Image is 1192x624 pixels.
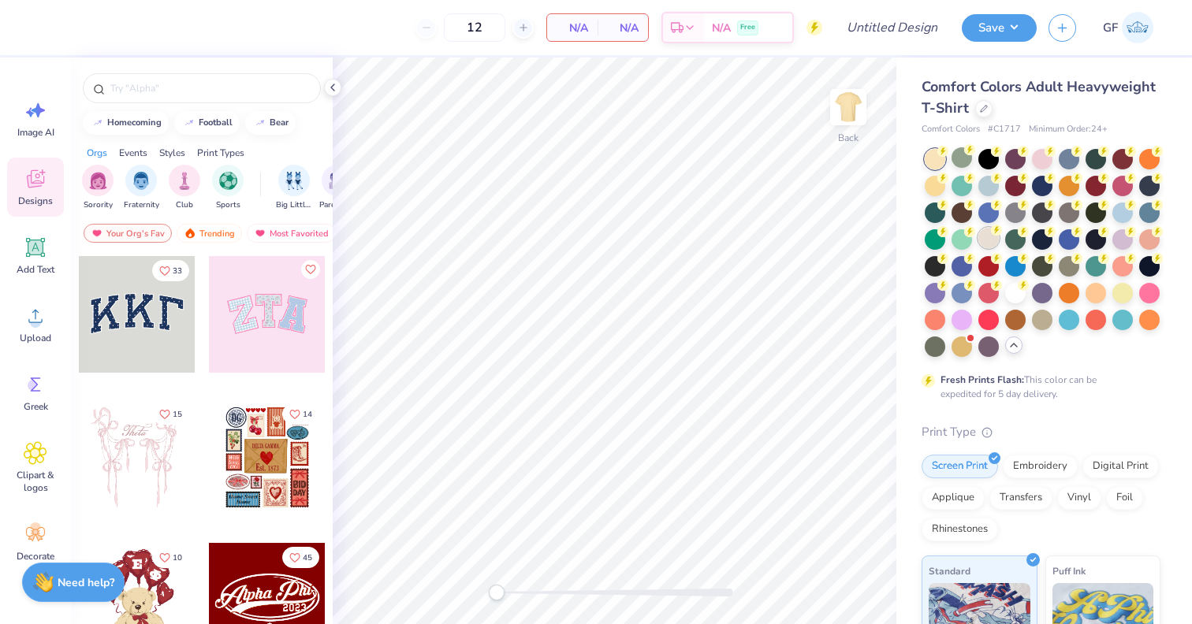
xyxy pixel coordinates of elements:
span: Sorority [84,199,113,211]
button: homecoming [83,111,169,135]
img: trend_line.gif [91,118,104,128]
span: Club [176,199,193,211]
button: filter button [169,165,200,211]
div: Screen Print [922,455,998,478]
div: Trending [177,224,242,243]
img: most_fav.gif [254,228,266,239]
div: Styles [159,146,185,160]
button: filter button [212,165,244,211]
span: Puff Ink [1052,563,1086,579]
img: trend_line.gif [183,118,196,128]
span: # C1717 [988,123,1021,136]
span: N/A [712,20,731,36]
a: GF [1096,12,1160,43]
span: Comfort Colors [922,123,980,136]
div: homecoming [107,118,162,127]
div: filter for Fraternity [124,165,159,211]
input: – – [444,13,505,42]
div: Foil [1106,486,1143,510]
span: Standard [929,563,970,579]
div: Vinyl [1057,486,1101,510]
div: Your Org's Fav [84,224,172,243]
button: Like [152,547,189,568]
button: filter button [276,165,312,211]
input: Try "Alpha" [109,80,311,96]
div: filter for Parent's Weekend [319,165,356,211]
img: Fraternity Image [132,172,150,190]
span: Upload [20,332,51,344]
span: Sports [216,199,240,211]
div: filter for Sorority [82,165,114,211]
button: Like [152,403,189,425]
span: N/A [557,20,588,36]
span: Greek [24,400,48,413]
img: Sorority Image [89,172,107,190]
span: Clipart & logos [9,469,61,494]
button: filter button [319,165,356,211]
span: Comfort Colors Adult Heavyweight T-Shirt [922,77,1156,117]
div: football [199,118,233,127]
span: Image AI [17,126,54,139]
div: Digital Print [1082,455,1159,478]
span: 15 [173,410,182,418]
div: Accessibility label [489,585,505,600]
span: 14 [303,410,312,418]
button: football [174,111,240,135]
span: 10 [173,554,182,562]
span: GF [1103,19,1118,37]
div: filter for Sports [212,165,244,211]
button: Save [962,14,1037,42]
span: 45 [303,554,312,562]
button: filter button [124,165,159,211]
span: 33 [173,267,182,275]
div: Applique [922,486,985,510]
span: Free [740,22,755,33]
span: Parent's Weekend [319,199,356,211]
button: Like [282,403,319,425]
img: Back [833,91,864,123]
img: Club Image [176,172,193,190]
span: Minimum Order: 24 + [1029,123,1108,136]
span: N/A [607,20,639,36]
img: trend_line.gif [254,118,266,128]
button: Like [301,260,320,279]
div: Most Favorited [247,224,336,243]
img: most_fav.gif [91,228,103,239]
button: bear [245,111,296,135]
div: filter for Big Little Reveal [276,165,312,211]
button: filter button [82,165,114,211]
button: Like [282,547,319,568]
div: Orgs [87,146,107,160]
div: Events [119,146,147,160]
div: Rhinestones [922,518,998,541]
div: Print Types [197,146,244,160]
div: This color can be expedited for 5 day delivery. [941,373,1134,401]
img: Grant Franey [1122,12,1153,43]
span: Big Little Reveal [276,199,312,211]
strong: Need help? [58,575,114,590]
div: filter for Club [169,165,200,211]
span: Decorate [17,550,54,563]
input: Untitled Design [834,12,950,43]
img: Parent's Weekend Image [329,172,347,190]
div: bear [270,118,289,127]
button: Like [152,260,189,281]
strong: Fresh Prints Flash: [941,373,1024,386]
img: Sports Image [219,172,237,190]
span: Designs [18,195,53,207]
img: Big Little Reveal Image [285,172,303,190]
div: Transfers [989,486,1052,510]
span: Add Text [17,263,54,276]
span: Fraternity [124,199,159,211]
div: Back [838,131,859,145]
img: trending.gif [184,228,196,239]
div: Embroidery [1003,455,1078,478]
div: Print Type [922,423,1160,441]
